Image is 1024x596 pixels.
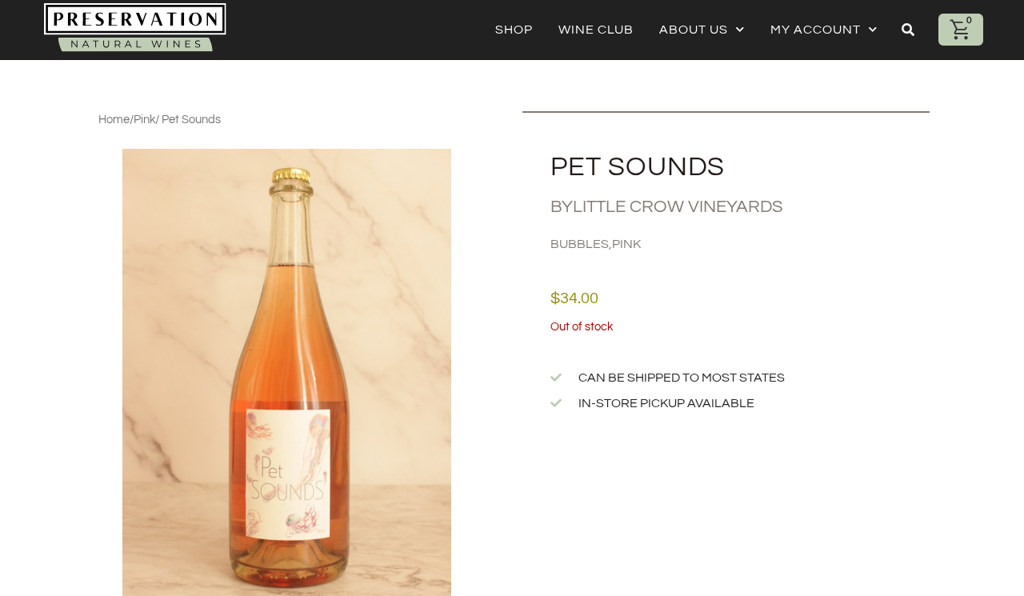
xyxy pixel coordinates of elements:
[550,290,560,306] span: $
[558,18,634,41] a: Wine Club
[612,238,641,250] a: Pink
[550,369,901,386] a: Can be shipped to most states
[44,3,226,55] img: Natural-organic-biodynamic-wine
[770,18,878,41] a: My account
[550,234,930,254] h2: ,
[573,198,783,216] a: Little Crow Vineyards
[574,369,785,386] span: Can be shipped to most states
[550,238,609,250] a: Bubbles
[550,290,598,306] bdi: 34.00
[98,111,221,129] nav: Breadcrumb
[495,18,533,41] a: Shop
[134,114,155,126] a: Pink
[495,18,878,41] nav: Menu
[550,318,901,336] p: Out of stock
[550,154,930,181] h2: Pet Sounds
[962,14,977,28] div: 0
[574,394,754,412] span: In-store Pickup Available
[659,18,745,41] a: About Us
[98,114,130,126] a: Home
[550,197,930,218] h2: By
